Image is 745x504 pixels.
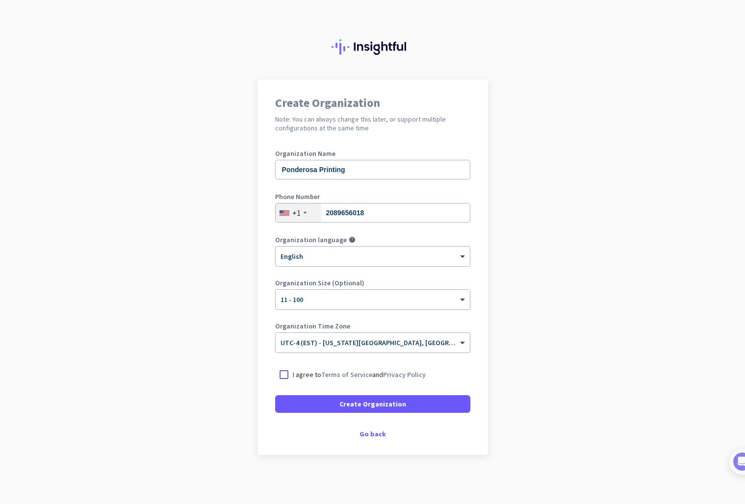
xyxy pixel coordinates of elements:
[332,39,414,55] img: Insightful
[275,115,470,132] h2: Note: You can always change this later, or support multiple configurations at the same time
[275,160,470,179] input: What is the name of your organization?
[275,279,470,286] label: Organization Size (Optional)
[383,370,426,379] a: Privacy Policy
[339,399,406,409] span: Create Organization
[349,236,356,243] i: help
[275,97,470,109] h1: Create Organization
[275,430,470,437] div: Go back
[275,203,470,223] input: 201-555-0123
[292,208,301,218] div: +1
[275,193,470,200] label: Phone Number
[293,370,426,379] p: I agree to and
[275,150,470,157] label: Organization Name
[275,236,347,243] label: Organization language
[275,395,470,413] button: Create Organization
[321,370,372,379] a: Terms of Service
[275,323,470,329] label: Organization Time Zone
